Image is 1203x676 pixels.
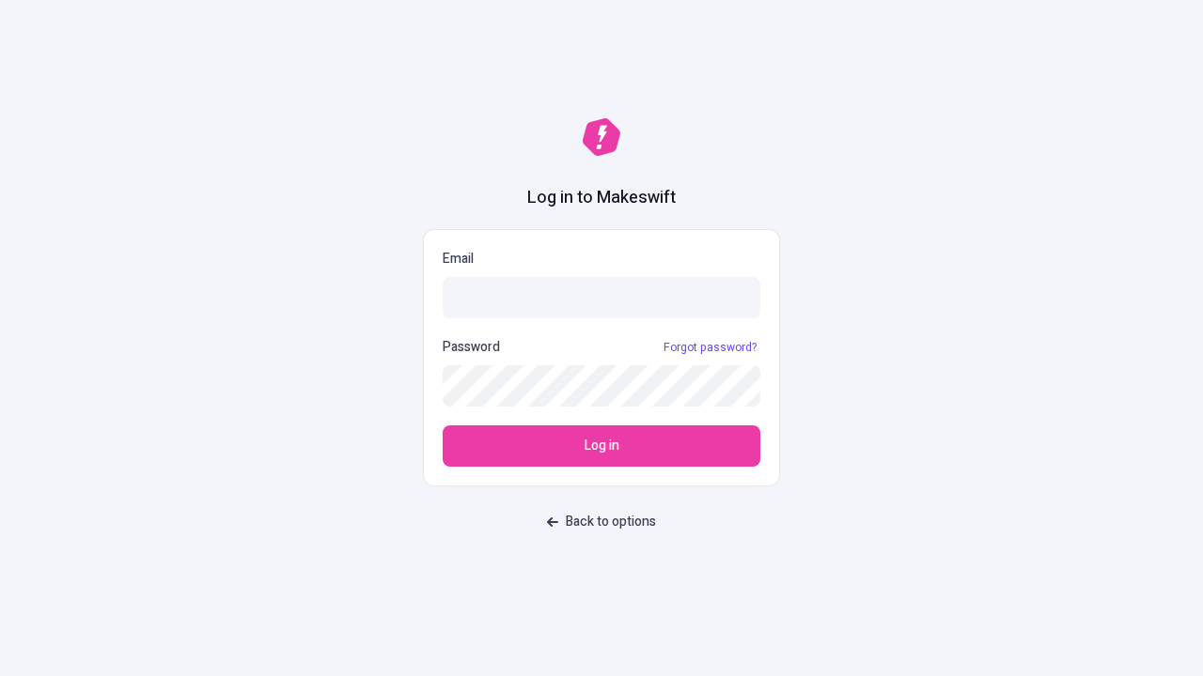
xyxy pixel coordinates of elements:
[566,512,656,532] span: Back to options
[443,337,500,358] p: Password
[527,186,676,210] h1: Log in to Makeswift
[443,277,760,318] input: Email
[536,505,667,539] button: Back to options
[443,249,760,269] p: Email
[585,436,619,456] span: Log in
[443,425,760,467] button: Log in
[660,340,760,355] a: Forgot password?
